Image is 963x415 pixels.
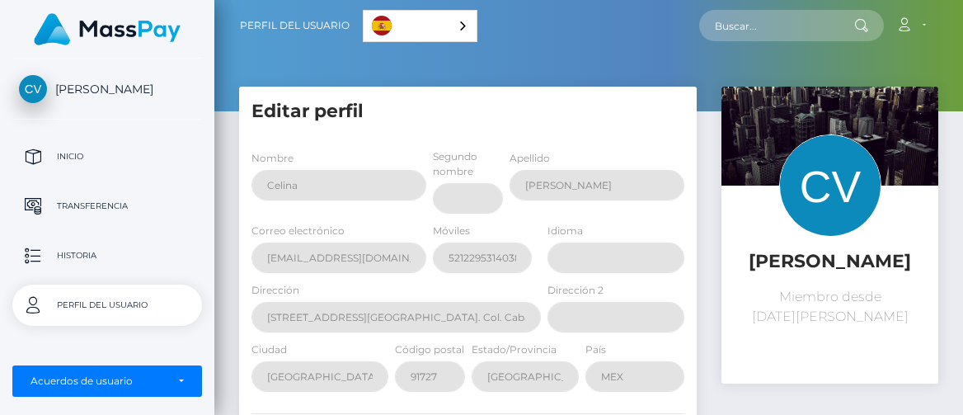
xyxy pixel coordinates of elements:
[734,287,926,327] p: Miembro desde [DATE][PERSON_NAME]
[547,283,604,298] label: Dirección 2
[19,144,195,169] p: Inicio
[12,186,202,227] a: Transferencia
[472,342,557,357] label: Estado/Provincia
[12,285,202,326] a: Perfil del usuario
[251,283,299,298] label: Dirección
[547,224,583,238] label: Idioma
[12,136,202,177] a: Inicio
[19,293,195,318] p: Perfil del usuario
[19,243,195,268] p: Historia
[251,224,345,238] label: Correo electrónico
[363,10,477,42] aside: Language selected: Español
[12,235,202,276] a: Historia
[363,10,477,42] div: Language
[510,151,550,166] label: Apellido
[34,13,181,45] img: MassPay
[721,87,938,231] img: ...
[395,342,464,357] label: Código postal
[364,11,477,41] a: Español
[734,249,926,275] h5: [PERSON_NAME]
[12,365,202,397] button: Acuerdos de usuario
[251,151,294,166] label: Nombre
[251,99,684,125] h5: Editar perfil
[251,342,287,357] label: Ciudad
[699,10,854,41] input: Buscar...
[12,82,202,97] span: [PERSON_NAME]
[240,8,350,43] a: Perfil del usuario
[31,375,166,388] div: Acuerdos de usuario
[585,342,606,357] label: País
[19,194,195,219] p: Transferencia
[433,149,503,179] label: Segundo nombre
[433,224,470,238] label: Móviles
